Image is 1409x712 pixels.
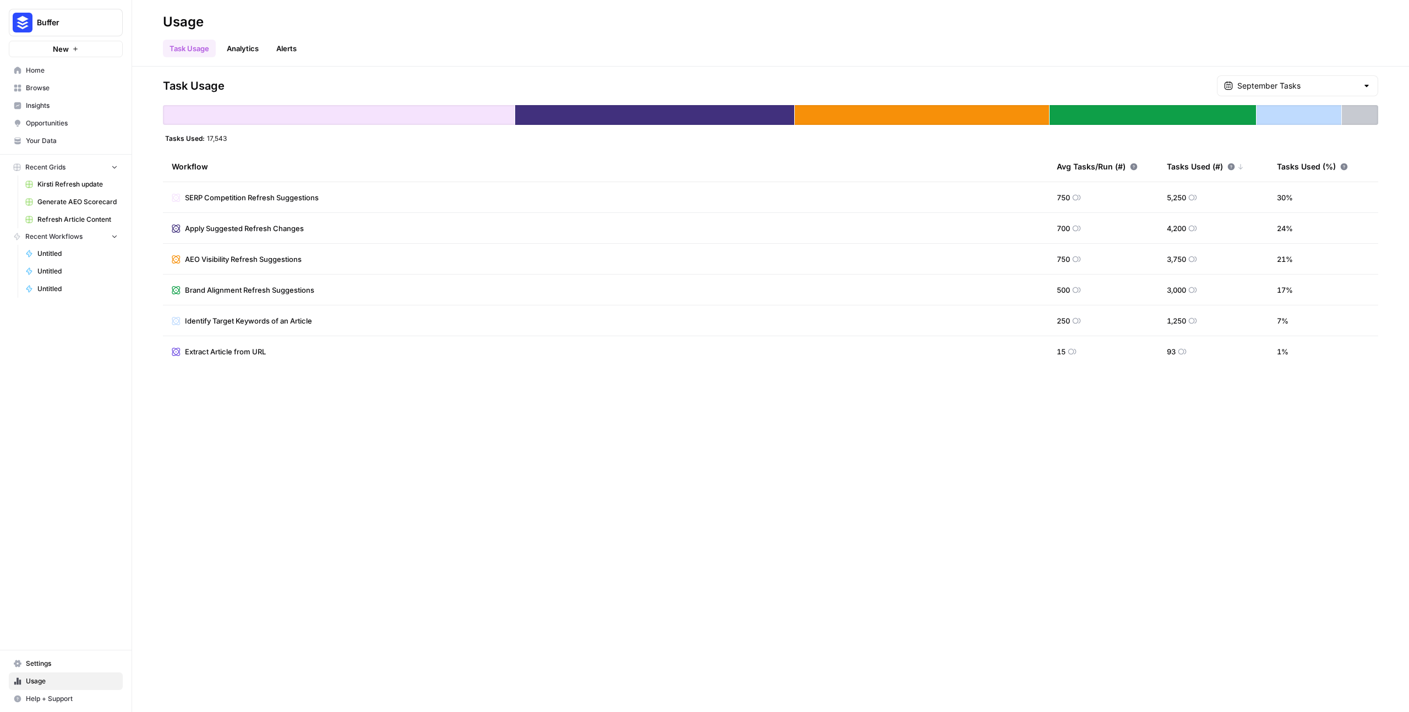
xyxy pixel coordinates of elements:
[189,18,209,37] div: Close
[270,40,303,57] a: Alerts
[207,134,227,143] span: 17,543
[165,134,205,143] span: Tasks Used:
[1057,315,1070,326] span: 250
[20,245,123,262] a: Untitled
[1057,346,1066,357] span: 15
[1167,254,1186,265] span: 3,750
[20,193,123,211] a: Generate AEO Scorecard
[1167,315,1186,326] span: 1,250
[1277,346,1288,357] span: 1 %
[9,79,123,97] a: Browse
[185,254,302,265] span: AEO Visibility Refresh Suggestions
[20,262,123,280] a: Untitled
[110,343,220,387] button: Messages
[1057,254,1070,265] span: 750
[1277,284,1293,295] span: 17 %
[23,157,184,169] div: Send us a message
[20,280,123,298] a: Untitled
[1167,284,1186,295] span: 3,000
[9,132,123,150] a: Your Data
[185,315,312,326] span: Identify Target Keywords of an Article
[9,62,123,79] a: Home
[37,197,118,207] span: Generate AEO Scorecard
[22,116,198,134] p: How can we help?
[1167,192,1186,203] span: 5,250
[1167,223,1186,234] span: 4,200
[37,249,118,259] span: Untitled
[12,332,209,385] div: Join our AI & SEO Builder's Community!
[26,83,118,93] span: Browse
[9,114,123,132] a: Opportunities
[163,40,216,57] a: Task Usage
[1057,151,1138,182] div: Avg Tasks/Run (#)
[37,179,118,189] span: Kirsti Refresh update
[26,101,118,111] span: Insights
[23,193,184,205] div: Visit our Knowledge Base
[1277,315,1288,326] span: 7 %
[1167,151,1244,182] div: Tasks Used (#)
[9,159,123,176] button: Recent Grids
[26,676,118,686] span: Usage
[13,13,32,32] img: Buffer Logo
[26,118,118,128] span: Opportunities
[9,655,123,672] a: Settings
[9,672,123,690] a: Usage
[26,659,118,669] span: Settings
[9,9,123,36] button: Workspace: Buffer
[37,215,118,224] span: Refresh Article Content
[22,21,78,39] img: logo
[37,17,103,28] span: Buffer
[22,78,198,116] p: Hi [PERSON_NAME] 👋
[1277,151,1348,182] div: Tasks Used (%)
[9,97,123,114] a: Insights
[9,41,123,57] button: New
[146,371,184,379] span: Messages
[9,228,123,245] button: Recent Workflows
[1057,284,1070,295] span: 500
[16,189,204,209] a: Visit our Knowledge Base
[26,694,118,704] span: Help + Support
[1237,80,1358,91] input: September Tasks
[9,690,123,708] button: Help + Support
[1167,346,1176,357] span: 93
[26,65,118,75] span: Home
[185,284,314,295] span: Brand Alignment Refresh Suggestions
[172,151,1039,182] div: Workflow
[139,18,161,40] img: Profile image for Engineering
[160,18,182,40] img: Profile image for Manuel
[185,192,319,203] span: SERP Competition Refresh Suggestions
[23,341,198,353] div: Join our AI & SEO Builder's Community!
[1277,254,1293,265] span: 21 %
[37,266,118,276] span: Untitled
[1277,192,1293,203] span: 30 %
[20,211,123,228] a: Refresh Article Content
[1057,223,1070,234] span: 700
[11,148,209,178] div: Send us a message
[53,43,69,54] span: New
[185,223,304,234] span: Apply Suggested Refresh Changes
[185,346,266,357] span: Extract Article from URL
[1277,223,1293,234] span: 24 %
[20,176,123,193] a: Kirsti Refresh update
[37,284,118,294] span: Untitled
[163,78,225,94] span: Task Usage
[220,40,265,57] a: Analytics
[26,136,118,146] span: Your Data
[25,232,83,242] span: Recent Workflows
[25,162,65,172] span: Recent Grids
[42,371,67,379] span: Home
[1057,192,1070,203] span: 750
[163,13,204,31] div: Usage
